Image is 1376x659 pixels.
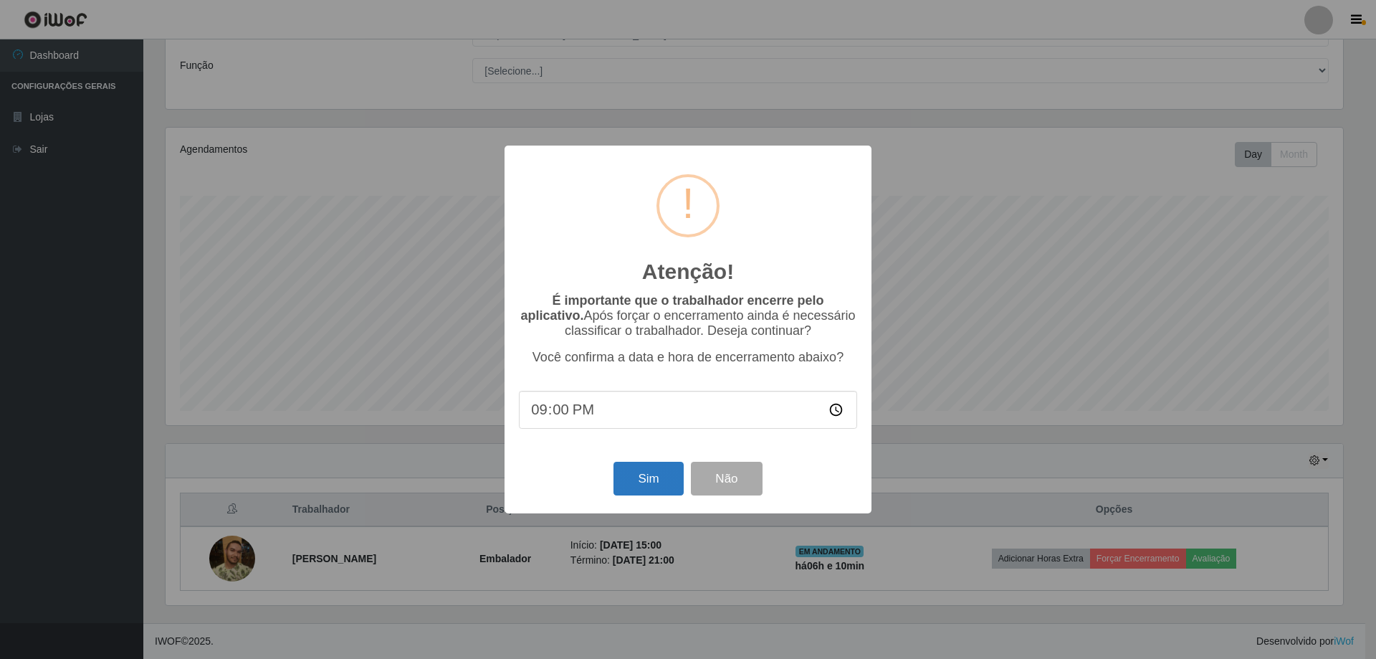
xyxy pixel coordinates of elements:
h2: Atenção! [642,259,734,285]
button: Sim [613,462,683,496]
p: Você confirma a data e hora de encerramento abaixo? [519,350,857,365]
p: Após forçar o encerramento ainda é necessário classificar o trabalhador. Deseja continuar? [519,293,857,338]
b: É importante que o trabalhador encerre pelo aplicativo. [520,293,823,323]
button: Não [691,462,762,496]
